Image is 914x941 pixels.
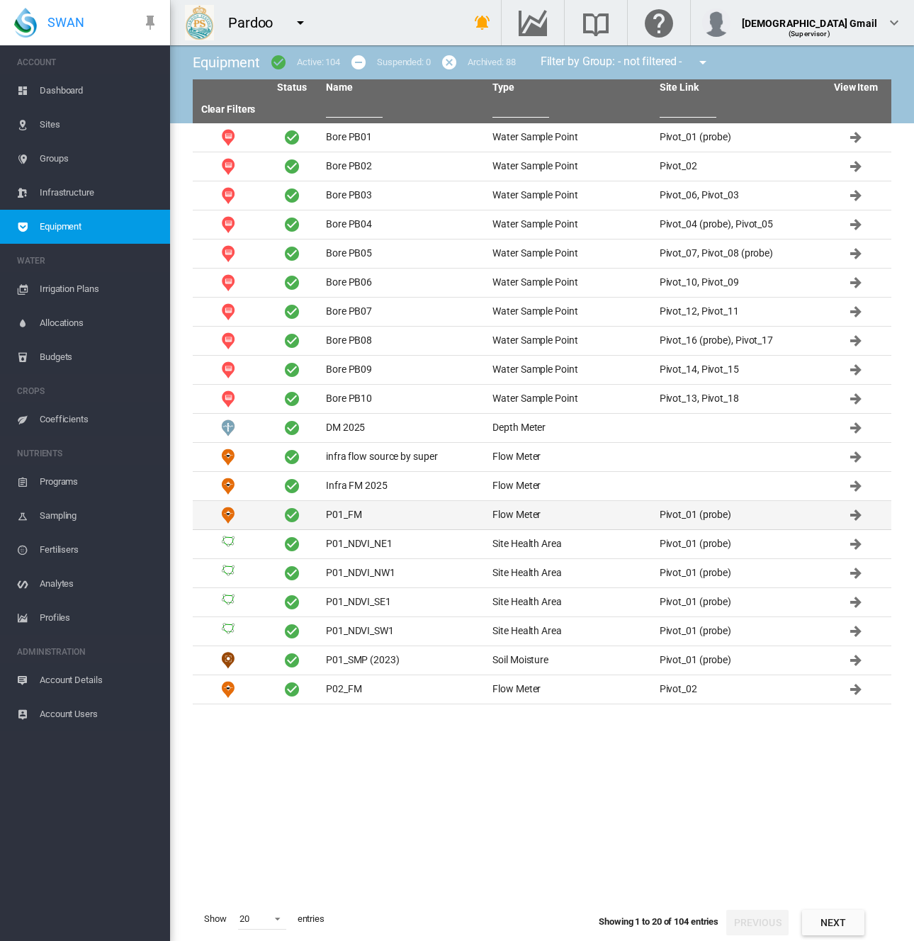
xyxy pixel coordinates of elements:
td: Infra FM 2025 [320,472,487,500]
td: DM 2025 [320,414,487,442]
tr: Site Health Area P01_NDVI_SW1 Site Health Area Pivot_01 (probe) Click to go to equipment [193,617,891,646]
td: P01_NDVI_SE1 [320,588,487,616]
img: 3.svg [220,536,237,553]
img: 13.svg [220,303,237,320]
td: Flow Meter [487,472,653,500]
span: Active [283,187,300,204]
md-icon: icon-cancel [441,54,458,71]
md-icon: icon-bell-ring [474,14,491,31]
img: 13.svg [220,332,237,349]
span: Active [283,158,300,175]
button: Click to go to equipment [842,646,870,675]
span: Active [283,565,300,582]
tr: Water Sample Point Bore PB08 Water Sample Point Pivot_16 (probe), Pivot_17 Click to go to equipment [193,327,891,356]
span: Showing 1 to 20 of 104 entries [599,916,718,927]
img: 3.svg [220,594,237,611]
tr: Flow Meter infra flow source by super Flow Meter Click to go to equipment [193,443,891,472]
button: icon-bell-ring [468,9,497,37]
td: Flow Meter [487,443,653,471]
md-icon: Click to go to equipment [847,623,864,640]
md-icon: Click to go to equipment [847,565,864,582]
span: Active [283,274,300,291]
span: Programs [40,465,159,499]
td: Bore PB09 [320,356,487,384]
md-icon: Click to go to equipment [847,449,864,466]
div: Archived: 88 [468,56,516,69]
td: Pivot_10, Pivot_09 [654,269,820,297]
button: Click to go to equipment [842,385,870,413]
td: P01_NDVI_NE1 [320,530,487,558]
md-icon: Click here for help [642,14,676,31]
td: Water Sample Point [487,327,653,355]
span: Budgets [40,340,159,374]
tr: Site Health Area P01_NDVI_NE1 Site Health Area Pivot_01 (probe) Click to go to equipment [193,530,891,559]
td: Pivot_06, Pivot_03 [654,181,820,210]
td: Pivot_01 (probe) [654,588,820,616]
button: Click to go to equipment [842,617,870,646]
span: Fertilisers [40,533,159,567]
span: ADMINISTRATION [17,641,159,663]
span: Active [283,594,300,611]
img: 13.svg [220,129,237,146]
td: Flow Meter [193,443,264,471]
span: CROPS [17,380,159,402]
td: Pivot_01 (probe) [654,559,820,587]
div: 20 [239,913,249,924]
button: icon-minus-circle [344,48,373,77]
img: 9k= [185,5,214,40]
td: P02_FM [320,675,487,704]
td: Pivot_14, Pivot_15 [654,356,820,384]
span: Allocations [40,306,159,340]
td: P01_NDVI_NW1 [320,559,487,587]
tr: Site Health Area P01_NDVI_NW1 Site Health Area Pivot_01 (probe) Click to go to equipment [193,559,891,588]
span: Sampling [40,499,159,533]
td: Pivot_01 (probe) [654,501,820,529]
button: Click to go to equipment [842,588,870,616]
span: Account Details [40,663,159,697]
td: Pivot_16 (probe), Pivot_17 [654,327,820,355]
a: Clear Filters [201,103,256,115]
td: Flow Meter [487,675,653,704]
button: Click to go to equipment [842,443,870,471]
md-icon: Click to go to equipment [847,216,864,233]
div: Active: 104 [297,56,340,69]
td: Water Sample Point [193,240,264,268]
td: Pivot_02 [654,152,820,181]
td: Pivot_07, Pivot_08 (probe) [654,240,820,268]
span: Coefficients [40,402,159,436]
img: 9.svg [220,478,237,495]
img: 20.svg [220,419,237,436]
span: Profiles [40,601,159,635]
md-icon: icon-menu-down [292,14,309,31]
td: Water Sample Point [487,181,653,210]
a: Status [277,81,306,93]
img: 9.svg [220,449,237,466]
tr: Water Sample Point Bore PB05 Water Sample Point Pivot_07, Pivot_08 (probe) Click to go to equipment [193,240,891,269]
td: Bore PB06 [320,269,487,297]
tr: Water Sample Point Bore PB01 Water Sample Point Pivot_01 (probe) Click to go to equipment [193,123,891,152]
td: Pivot_01 (probe) [654,530,820,558]
tr: Water Sample Point Bore PB07 Water Sample Point Pivot_12, Pivot_11 Click to go to equipment [193,298,891,327]
img: 13.svg [220,245,237,262]
md-icon: Click to go to equipment [847,332,864,349]
span: Irrigation Plans [40,272,159,306]
md-icon: Click to go to equipment [847,245,864,262]
img: 13.svg [220,187,237,204]
md-icon: icon-pin [142,14,159,31]
md-icon: Click to go to equipment [847,274,864,291]
td: Water Sample Point [487,240,653,268]
md-icon: Click to go to equipment [847,652,864,669]
th: View Item [820,79,891,96]
td: Water Sample Point [193,181,264,210]
span: Show [198,907,232,931]
td: Bore PB03 [320,181,487,210]
td: Water Sample Point [193,210,264,239]
td: Bore PB05 [320,240,487,268]
span: Sites [40,108,159,142]
tr: Water Sample Point Bore PB06 Water Sample Point Pivot_10, Pivot_09 Click to go to equipment [193,269,891,298]
span: Active [283,129,300,146]
a: Type [492,81,514,93]
img: profile.jpg [702,9,730,37]
img: 11.svg [220,652,237,669]
tr: Water Sample Point Bore PB09 Water Sample Point Pivot_14, Pivot_15 Click to go to equipment [193,356,891,385]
